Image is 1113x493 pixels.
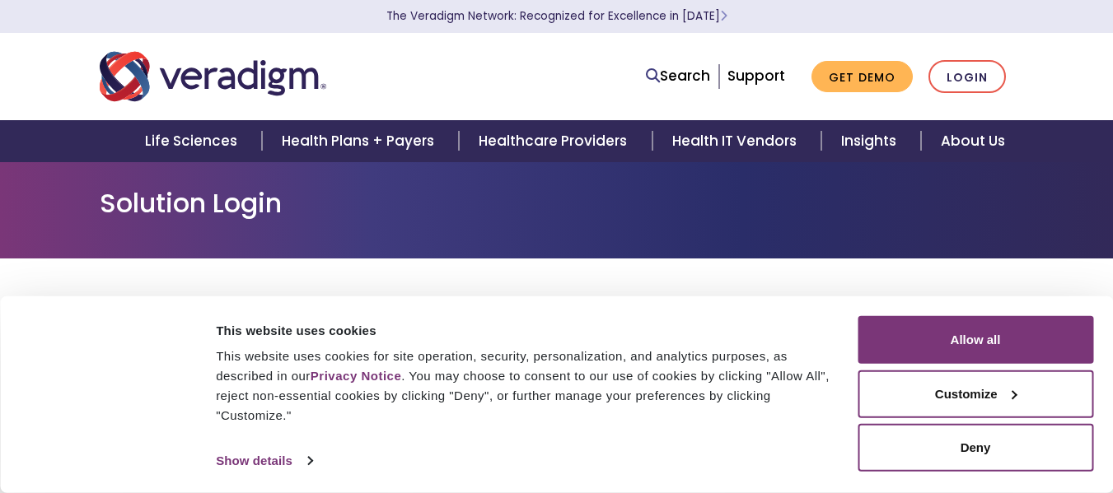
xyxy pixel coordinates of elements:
a: Login [928,60,1006,94]
button: Allow all [858,316,1093,364]
a: Show details [216,449,311,473]
a: Life Sciences [125,120,262,162]
a: Support [727,66,785,86]
a: Health IT Vendors [652,120,821,162]
span: Learn More [720,8,727,24]
button: Customize [858,370,1093,417]
a: Health Plans + Payers [262,120,459,162]
a: Healthcare Providers [459,120,652,162]
div: This website uses cookies for site operation, security, personalization, and analytics purposes, ... [216,346,839,426]
a: Privacy Notice [311,369,401,383]
button: Deny [858,424,1093,472]
a: Get Demo [811,61,913,93]
a: About Us [921,120,1025,162]
a: The Veradigm Network: Recognized for Excellence in [DATE]Learn More [386,8,727,24]
img: Veradigm logo [100,49,326,104]
h1: Solution Login [100,188,1014,219]
a: Search [646,65,710,87]
div: This website uses cookies [216,320,839,340]
a: Insights [821,120,921,162]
